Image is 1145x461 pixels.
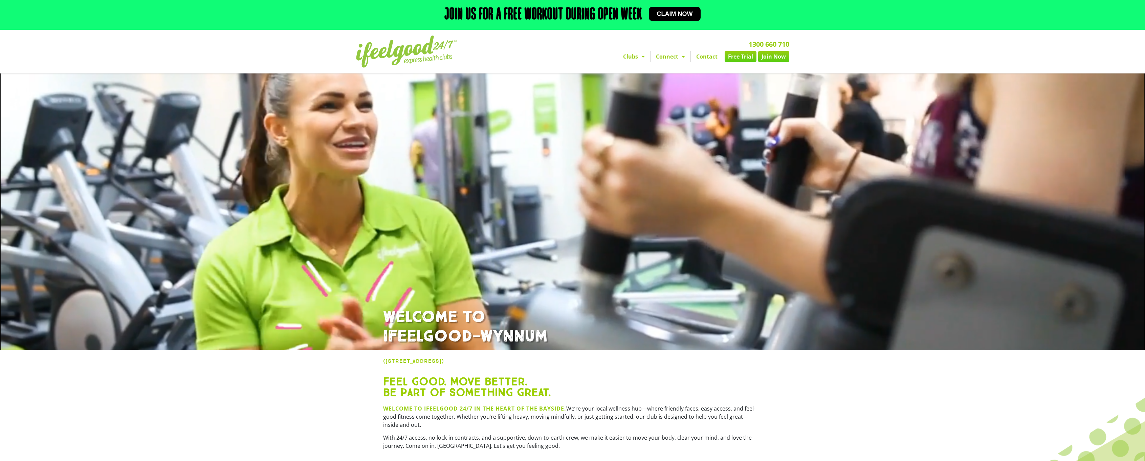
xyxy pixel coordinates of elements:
[383,308,762,347] h1: WELCOME TO IFEELGOOD—WYNNUM
[725,51,756,62] a: Free Trial
[691,51,723,62] a: Contact
[383,404,762,429] p: We’re your local wellness hub—where friendly faces, easy access, and feel-good fitness come toget...
[749,40,789,49] a: 1300 660 710
[383,376,762,398] h2: Feel good. Move better. Be part of something great.
[444,7,642,23] h2: Join us for a free workout during open week
[383,405,566,412] strong: Welcome to ifeelgood 24/7 in the heart of the bayside.
[649,7,701,21] a: Claim now
[383,358,444,364] a: ([STREET_ADDRESS])
[758,51,789,62] a: Join Now
[618,51,650,62] a: Clubs
[651,51,690,62] a: Connect
[383,434,762,450] p: With 24/7 access, no lock-in contracts, and a supportive, down-to-earth crew, we make it easier t...
[510,51,789,62] nav: Menu
[657,11,693,17] span: Claim now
